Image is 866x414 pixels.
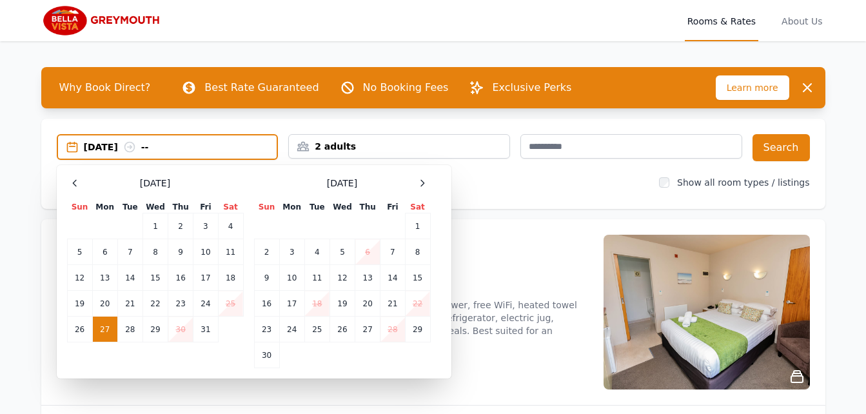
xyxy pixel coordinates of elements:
td: 16 [168,265,193,291]
td: 30 [168,317,193,342]
td: 30 [254,342,279,368]
td: 14 [380,265,405,291]
td: 26 [67,317,92,342]
td: 1 [405,213,430,239]
td: 8 [405,239,430,265]
th: Sat [405,201,430,213]
td: 21 [380,291,405,317]
div: [DATE] -- [84,141,277,153]
td: 5 [330,239,355,265]
th: Mon [92,201,117,213]
td: 29 [143,317,168,342]
button: Search [753,134,810,161]
td: 31 [193,317,218,342]
td: 11 [304,265,330,291]
th: Thu [355,201,380,213]
td: 6 [92,239,117,265]
td: 28 [117,317,143,342]
td: 23 [168,291,193,317]
td: 23 [254,317,279,342]
td: 7 [380,239,405,265]
th: Mon [279,201,304,213]
th: Wed [330,201,355,213]
th: Wed [143,201,168,213]
td: 12 [330,265,355,291]
td: 20 [92,291,117,317]
th: Tue [304,201,330,213]
td: 13 [92,265,117,291]
th: Sat [218,201,243,213]
td: 17 [193,265,218,291]
td: 11 [218,239,243,265]
td: 20 [355,291,380,317]
td: 2 [168,213,193,239]
td: 4 [218,213,243,239]
p: No Booking Fees [363,80,449,95]
td: 6 [355,239,380,265]
td: 15 [143,265,168,291]
td: 28 [380,317,405,342]
div: 2 adults [289,140,509,153]
td: 22 [143,291,168,317]
td: 14 [117,265,143,291]
td: 5 [67,239,92,265]
td: 25 [304,317,330,342]
td: 17 [279,291,304,317]
td: 13 [355,265,380,291]
td: 10 [279,265,304,291]
td: 21 [117,291,143,317]
td: 18 [304,291,330,317]
td: 3 [193,213,218,239]
p: Best Rate Guaranteed [204,80,319,95]
span: Why Book Direct? [49,75,161,101]
th: Sun [254,201,279,213]
span: [DATE] [327,177,357,190]
th: Fri [193,201,218,213]
td: 9 [168,239,193,265]
span: [DATE] [140,177,170,190]
td: 8 [143,239,168,265]
td: 26 [330,317,355,342]
th: Sun [67,201,92,213]
td: 18 [218,265,243,291]
td: 29 [405,317,430,342]
label: Show all room types / listings [677,177,809,188]
td: 12 [67,265,92,291]
td: 1 [143,213,168,239]
td: 2 [254,239,279,265]
td: 19 [330,291,355,317]
td: 3 [279,239,304,265]
td: 9 [254,265,279,291]
th: Fri [380,201,405,213]
span: Learn more [716,75,789,100]
td: 27 [92,317,117,342]
td: 4 [304,239,330,265]
th: Tue [117,201,143,213]
td: 24 [193,291,218,317]
td: 25 [218,291,243,317]
td: 24 [279,317,304,342]
th: Thu [168,201,193,213]
p: Exclusive Perks [492,80,571,95]
img: Bella Vista Greymouth [41,5,166,36]
td: 19 [67,291,92,317]
td: 16 [254,291,279,317]
td: 27 [355,317,380,342]
td: 15 [405,265,430,291]
td: 22 [405,291,430,317]
td: 7 [117,239,143,265]
td: 10 [193,239,218,265]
